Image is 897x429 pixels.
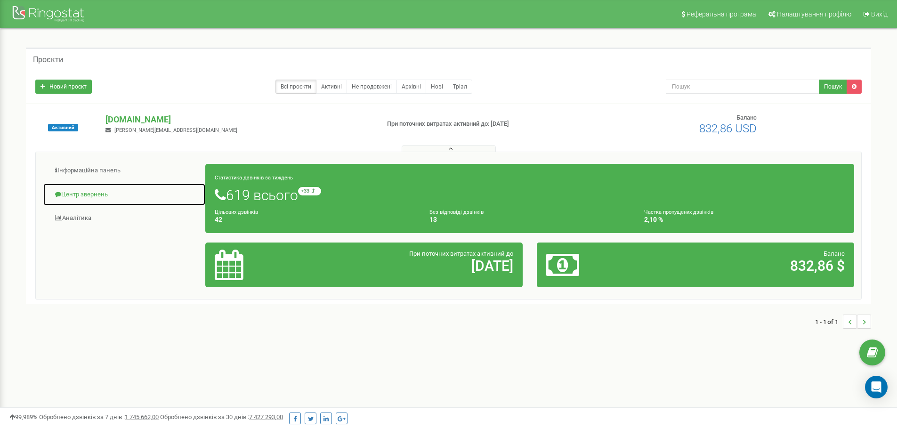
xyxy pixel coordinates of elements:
span: 99,989% [9,413,38,421]
span: [PERSON_NAME][EMAIL_ADDRESS][DOMAIN_NAME] [114,127,237,133]
div: Open Intercom Messenger [865,376,888,398]
h4: 42 [215,216,415,223]
span: Баланс [824,250,845,257]
small: +33 [298,187,321,195]
a: Тріал [448,80,472,94]
a: Всі проєкти [275,80,316,94]
span: 1 - 1 of 1 [815,315,843,329]
h2: 832,86 $ [650,258,845,274]
span: Активний [48,124,78,131]
input: Пошук [666,80,819,94]
a: Інформаційна панель [43,159,206,182]
a: Не продовжені [347,80,397,94]
h4: 2,10 % [644,216,845,223]
nav: ... [815,305,871,338]
small: Без відповіді дзвінків [429,209,484,215]
a: Активні [316,80,347,94]
u: 1 745 662,00 [125,413,159,421]
h2: [DATE] [319,258,513,274]
a: Архівні [396,80,426,94]
h1: 619 всього [215,187,845,203]
a: Нові [426,80,448,94]
h5: Проєкти [33,56,63,64]
p: При поточних витратах активний до: [DATE] [387,120,583,129]
a: Новий проєкт [35,80,92,94]
h4: 13 [429,216,630,223]
span: Реферальна програма [687,10,756,18]
small: Статистика дзвінків за тиждень [215,175,293,181]
span: Баланс [736,114,757,121]
button: Пошук [819,80,847,94]
span: При поточних витратах активний до [409,250,513,257]
span: Оброблено дзвінків за 30 днів : [160,413,283,421]
small: Частка пропущених дзвінків [644,209,713,215]
small: Цільових дзвінків [215,209,258,215]
a: Центр звернень [43,183,206,206]
u: 7 427 293,00 [249,413,283,421]
a: Аналiтика [43,207,206,230]
span: Налаштування профілю [777,10,851,18]
span: 832,86 USD [699,122,757,135]
span: Оброблено дзвінків за 7 днів : [39,413,159,421]
span: Вихід [871,10,888,18]
p: [DOMAIN_NAME] [105,113,372,126]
